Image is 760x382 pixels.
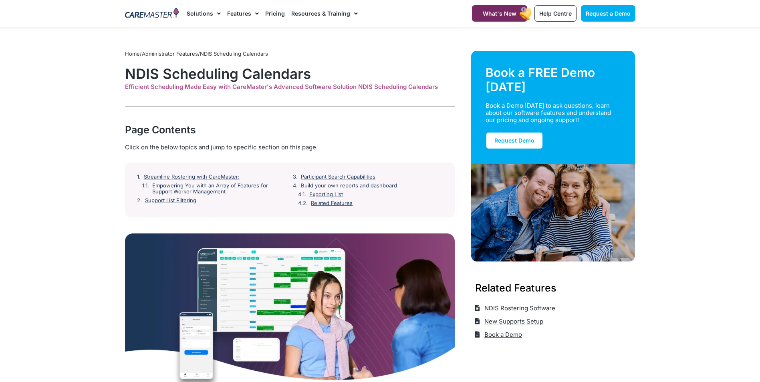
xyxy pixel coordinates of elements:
img: Support Worker and NDIS Participant out for a coffee. [471,164,635,261]
a: New Supports Setup [475,315,544,328]
span: NDIS Scheduling Calendars [200,50,268,57]
a: Support List Filtering [145,197,196,204]
a: NDIS Rostering Software [475,302,556,315]
a: Exporting List [309,191,343,198]
div: Book a Demo [DATE] to ask questions, learn about our software features and understand our pricing... [486,102,611,124]
a: Request a Demo [581,5,635,22]
a: Request Demo [486,132,543,149]
span: What's New [483,10,516,17]
div: Efficient Scheduling Made Easy with CareMaster's Advanced Software Solution NDIS Scheduling Calen... [125,83,455,90]
span: Request Demo [494,137,534,144]
img: CareMaster Logo [125,8,179,20]
a: Streamline Rostering with CareMaster: [144,174,240,180]
span: Help Centre [539,10,572,17]
a: Related Features [311,200,353,207]
a: Participant Search Capabilities [301,174,375,180]
a: Administrator Features [142,50,198,57]
div: Book a FREE Demo [DATE] [486,65,621,94]
span: NDIS Rostering Software [482,302,555,315]
h1: NDIS Scheduling Calendars [125,65,455,82]
div: Page Contents [125,123,455,137]
a: Book a Demo [475,328,522,341]
a: Home [125,50,140,57]
a: Build your own reports and dashboard [301,183,397,189]
a: Empowering You with an Array of Features for Support Worker Management [152,183,287,195]
div: Click on the below topics and jump to specific section on this page. [125,143,455,152]
span: Book a Demo [482,328,522,341]
span: New Supports Setup [482,315,543,328]
a: What's New [472,5,527,22]
h3: Related Features [475,281,631,295]
a: Help Centre [534,5,577,22]
span: / / [125,50,268,57]
span: Request a Demo [586,10,631,17]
